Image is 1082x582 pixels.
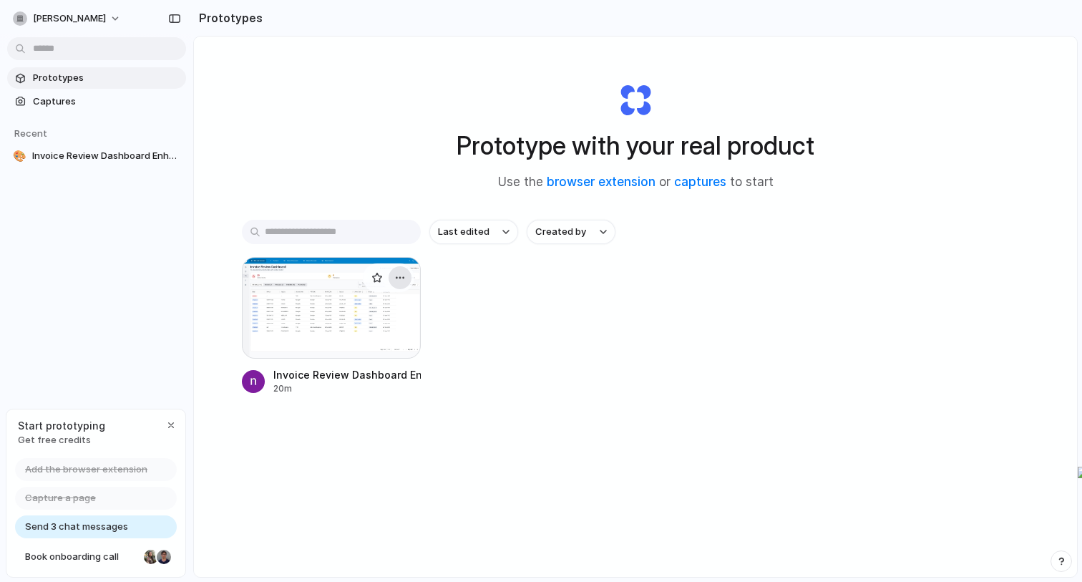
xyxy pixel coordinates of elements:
[25,550,138,564] span: Book onboarding call
[527,220,615,244] button: Created by
[13,149,26,163] div: 🎨
[155,548,172,566] div: Christian Iacullo
[33,11,106,26] span: [PERSON_NAME]
[18,418,105,433] span: Start prototyping
[18,433,105,447] span: Get free credits
[7,7,128,30] button: [PERSON_NAME]
[33,94,180,109] span: Captures
[25,462,147,477] span: Add the browser extension
[273,382,421,395] div: 20m
[25,491,96,505] span: Capture a page
[33,71,180,85] span: Prototypes
[438,225,489,239] span: Last edited
[547,175,655,189] a: browser extension
[429,220,518,244] button: Last edited
[535,225,586,239] span: Created by
[7,91,186,112] a: Captures
[14,127,47,139] span: Recent
[7,145,186,167] a: 🎨Invoice Review Dashboard Enhancements
[498,173,774,192] span: Use the or to start
[32,149,180,163] span: Invoice Review Dashboard Enhancements
[273,367,421,382] div: Invoice Review Dashboard Enhancements
[142,548,160,566] div: Nicole Kubica
[457,127,814,165] h1: Prototype with your real product
[193,9,263,26] h2: Prototypes
[7,67,186,89] a: Prototypes
[25,520,128,534] span: Send 3 chat messages
[674,175,726,189] a: captures
[15,545,177,568] a: Book onboarding call
[242,257,421,395] a: Invoice Review Dashboard EnhancementsInvoice Review Dashboard Enhancements20m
